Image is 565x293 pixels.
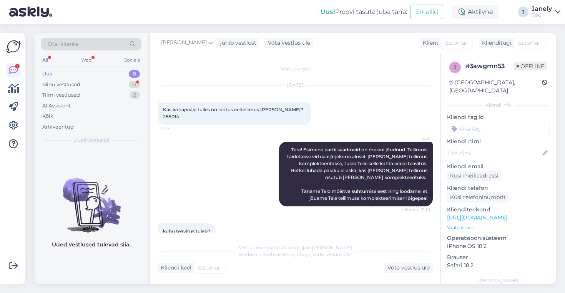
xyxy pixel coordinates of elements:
i: „Võtke vestlus üle” [310,251,352,257]
span: Tere! Esimene partii seadmeid on meieni jõudnud. Tellimusi täidetakse virtuaaljärjekorra alusel. ... [287,147,429,201]
div: juhib vestlust [217,39,256,47]
span: Estonian [518,39,542,47]
p: Vaata edasi ... [447,224,550,231]
p: Uued vestlused tulevad siia. [52,241,131,249]
span: Kas kohapeale tulles on lootus eeltellimus [PERSON_NAME]? 285014 [163,107,304,119]
p: Safari 18.2 [447,261,550,270]
div: [GEOGRAPHIC_DATA], [GEOGRAPHIC_DATA] [449,79,542,95]
a: [URL][DOMAIN_NAME] [447,214,507,221]
button: Emailid [410,5,443,19]
span: Garl [402,136,430,141]
div: Socials [123,55,141,65]
div: 2 [130,91,140,99]
div: J [518,7,528,17]
div: Tiimi vestlused [42,91,80,99]
b: Uus! [321,8,335,15]
div: [PERSON_NAME] [447,277,550,284]
div: Kliendi info [447,102,550,109]
p: Kliendi tag'id [447,113,550,121]
div: Võta vestlus üle [265,38,313,48]
span: Vestlus on määratud kasutajale [PERSON_NAME] [239,244,352,250]
div: Kõik [42,112,53,120]
span: Estonian [445,39,469,47]
p: Operatsioonisüsteem [447,234,550,242]
div: Arhiveeritud [42,123,74,131]
div: 0 [129,70,140,78]
p: Brauser [447,253,550,261]
div: 0 [129,81,140,89]
p: Kliendi telefon [447,184,550,192]
div: Klient [420,39,439,47]
div: [DATE] [158,82,433,89]
p: Klienditeekond [447,206,550,214]
span: Offline [513,62,547,70]
input: Lisa tag [447,123,550,134]
img: No chats [35,164,148,234]
div: Vestlus algas [158,65,433,72]
p: iPhone OS 18.2 [447,242,550,250]
span: 12:53 [160,125,189,131]
div: Web [80,55,93,65]
div: Võta vestlus üle [384,263,433,273]
p: Kliendi nimi [447,137,550,146]
span: Otsi kliente [48,40,78,48]
span: Vestluse ülevõtmiseks vajutage [238,251,352,257]
div: AI Assistent [42,102,71,110]
span: Nähtud ✓ 12:54 [400,207,430,213]
div: All [41,55,50,65]
div: Aktiivne [452,5,499,19]
span: [PERSON_NAME] [161,39,207,47]
a: JanelyC&C [532,6,560,18]
div: Kliendi keel [158,264,191,272]
div: # 3awgmn53 [465,62,513,71]
div: C&C [532,12,552,18]
div: Klienditugi [479,39,512,47]
div: Uus [42,70,52,78]
p: Kliendi email [447,162,550,171]
span: Estonian [198,264,221,272]
div: Janely [532,6,552,12]
span: Uued vestlused [73,137,109,144]
div: Küsi telefoninumbrit [447,192,509,203]
div: Minu vestlused [42,81,80,89]
img: Askly Logo [6,39,21,54]
div: Küsi meiliaadressi [447,171,502,181]
span: 3 [454,64,457,70]
span: kuhu teavitus tuleb? [163,228,210,234]
div: Proovi tasuta juba täna: [321,7,407,17]
input: Lisa nimi [447,149,541,157]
